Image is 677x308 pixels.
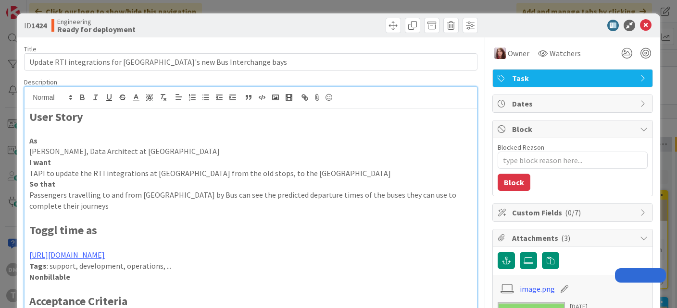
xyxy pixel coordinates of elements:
[24,20,47,31] span: ID
[29,179,55,189] strong: So that
[29,109,83,124] strong: User Story
[24,45,37,53] label: Title
[29,250,105,260] a: [URL][DOMAIN_NAME]
[512,207,635,218] span: Custom Fields
[29,190,472,211] p: Passengers travelling to and from [GEOGRAPHIC_DATA] by Bus can see the predicted departure times ...
[520,283,555,295] a: image.png
[57,18,136,25] span: Engineering
[29,168,472,179] p: TAPI to update the RTI integrations at [GEOGRAPHIC_DATA] from the old stops, to the [GEOGRAPHIC_D...
[512,98,635,109] span: Dates
[29,272,70,282] strong: Nonbillable
[29,146,472,157] p: [PERSON_NAME], Data Architect at [GEOGRAPHIC_DATA]
[24,78,57,86] span: Description
[494,47,506,59] img: KS
[29,157,51,167] strong: I want
[29,261,472,272] p: : support, development, operations, ...
[565,208,581,217] span: ( 0/7 )
[29,136,38,145] strong: As
[24,53,477,71] input: type card name here...
[561,233,570,243] span: ( 3 )
[498,143,544,152] label: Blocked Reason
[512,123,635,135] span: Block
[29,261,47,271] strong: Tags
[550,47,581,59] span: Watchers
[29,223,97,237] strong: Toggl time as
[512,232,635,244] span: Attachments
[498,174,530,191] button: Block
[57,25,136,33] b: Ready for deployment
[512,72,635,84] span: Task
[508,47,529,59] span: Owner
[31,21,47,30] b: 1424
